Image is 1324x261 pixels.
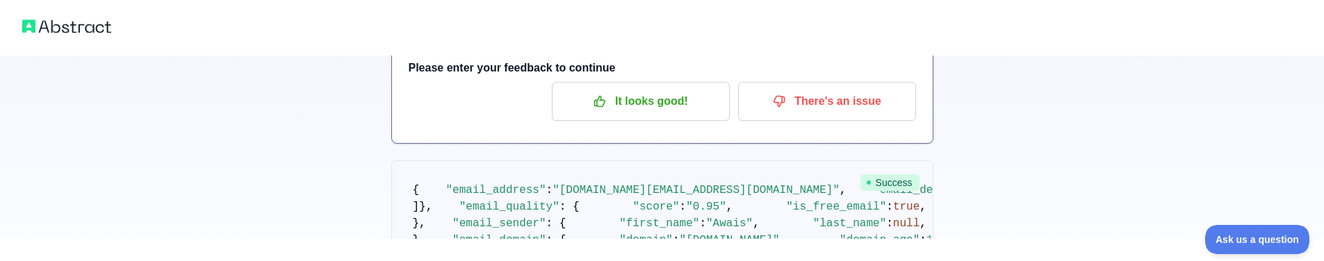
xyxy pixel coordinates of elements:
[920,201,926,213] span: ,
[1205,225,1310,254] iframe: Toggle Customer Support
[726,201,733,213] span: ,
[452,234,546,246] span: "email_domain"
[552,82,730,121] button: It looks good!
[413,184,420,196] span: {
[680,201,687,213] span: :
[559,201,580,213] span: : {
[738,82,916,121] button: There's an issue
[619,234,673,246] span: "domain"
[780,234,787,246] span: ,
[920,234,926,246] span: :
[632,201,679,213] span: "score"
[860,174,920,191] span: Success
[706,217,753,230] span: "Awais"
[673,234,680,246] span: :
[753,217,760,230] span: ,
[446,184,546,196] span: "email_address"
[920,217,926,230] span: ,
[893,201,920,213] span: true
[786,201,886,213] span: "is_free_email"
[562,90,719,113] p: It looks good!
[893,217,920,230] span: null
[749,90,906,113] p: There's an issue
[699,217,706,230] span: :
[619,217,699,230] span: "first_name"
[926,234,960,246] span: 10992
[546,234,566,246] span: : {
[813,217,887,230] span: "last_name"
[686,201,726,213] span: "0.95"
[840,234,920,246] span: "domain_age"
[452,217,546,230] span: "email_sender"
[22,17,111,36] img: Abstract logo
[553,184,840,196] span: "[DOMAIN_NAME][EMAIL_ADDRESS][DOMAIN_NAME]"
[546,184,553,196] span: :
[886,201,893,213] span: :
[409,60,916,76] h3: Please enter your feedback to continue
[886,217,893,230] span: :
[680,234,780,246] span: "[DOMAIN_NAME]"
[459,201,559,213] span: "email_quality"
[840,184,847,196] span: ,
[546,217,566,230] span: : {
